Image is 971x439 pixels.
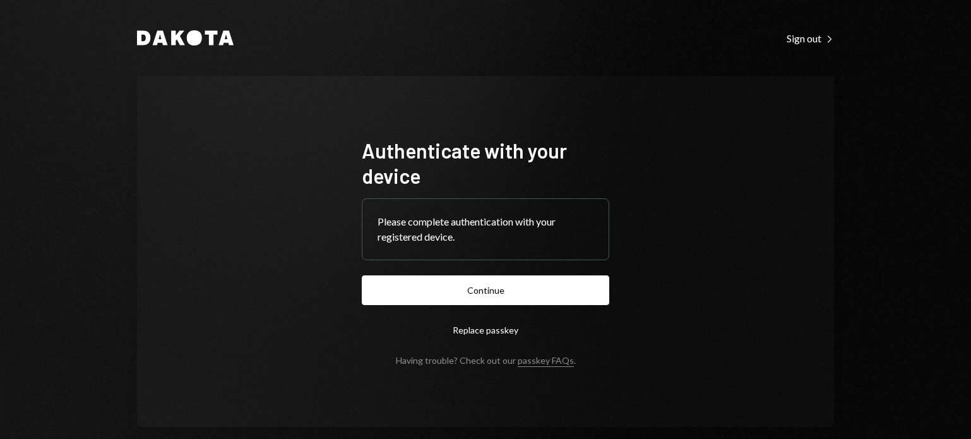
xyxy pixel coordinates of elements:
a: Sign out [787,31,834,45]
a: passkey FAQs [518,355,574,367]
h1: Authenticate with your device [362,138,609,188]
button: Replace passkey [362,315,609,345]
button: Continue [362,275,609,305]
div: Having trouble? Check out our . [396,355,576,366]
div: Please complete authentication with your registered device. [378,214,593,244]
div: Sign out [787,32,834,45]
